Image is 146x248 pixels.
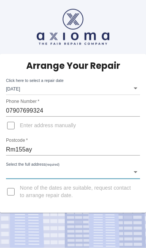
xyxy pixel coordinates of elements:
small: (required) [46,163,60,167]
div: [DATE] [6,82,140,95]
h5: Arrange Your Repair [26,60,120,72]
span: Enter address manually [20,122,76,129]
label: Select the full address [6,162,60,168]
label: Postcode [6,137,28,144]
span: None of the dates are suitable, request contact to arrange repair date. [20,184,134,199]
label: Click here to select a repair date [6,78,64,84]
img: axioma [37,9,109,45]
label: Phone Number [6,98,39,105]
